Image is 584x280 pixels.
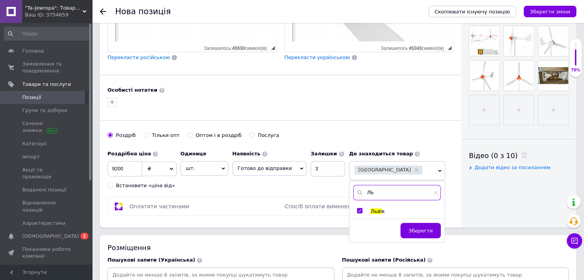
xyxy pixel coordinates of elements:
span: Льві [371,208,382,214]
span: Товари та послуги [22,81,71,88]
b: Залишки [311,151,337,156]
span: Потягніть для зміни розмірів [448,46,452,50]
span: Готово до відправки [238,165,292,171]
span: ₴ [147,166,151,171]
span: Сезонні знижки [22,120,71,134]
div: Встановити «ціна від» [116,182,175,189]
input: - [311,161,345,176]
button: Скопіювати існуючу позицію [428,6,516,17]
span: Додати відео за посиланням [475,165,551,170]
b: Наявність [232,151,260,156]
span: Категорії [22,140,46,147]
div: 70% Якість заповнення [569,38,582,77]
div: Оптом і в роздріб [196,132,242,139]
span: Акції та промокоди [22,166,71,180]
button: Зберегти зміни [524,6,576,17]
b: Одиниця [180,151,206,156]
span: в [382,208,385,214]
span: 45530 [232,46,245,51]
span: Імпорт [22,153,40,160]
span: Пошукові запити (Українська) [108,257,195,263]
input: Пошук [4,27,91,41]
span: Відновлення позицій [22,199,71,213]
span: Головна [22,48,44,54]
input: 0 [108,161,142,176]
span: Оплатити частинами [129,203,189,209]
span: Перекласти українською [285,54,350,60]
span: 1 [81,233,88,239]
h1: Нова позиція [115,7,171,16]
span: Перекласти російською [108,54,170,60]
span: 45343 [409,46,422,51]
span: "Ta-Jewropa": Товари для дому, авто, спорту, ремонту і дітей [25,5,83,12]
span: шт. [180,161,228,176]
i: Зберегти зміни [530,9,570,15]
span: Спосіб оплати вимкнено в налаштуваннях [285,203,405,209]
div: Кiлькiсть символiв [204,44,271,51]
button: Зберегти [400,223,441,238]
div: Повернутися назад [100,8,106,15]
div: Роздріб [116,132,136,139]
div: Кiлькiсть символiв [381,44,448,51]
button: Чат з покупцем [567,233,582,249]
span: Скопіювати існуючу позицію [435,9,510,15]
span: Потягніть для зміни розмірів [271,46,275,50]
span: [DEMOGRAPHIC_DATA] [22,233,79,240]
span: Характеристики [22,220,66,227]
span: Замовлення та повідомлення [22,61,71,74]
b: Особисті нотатки [108,87,157,93]
b: Роздрібна ціна [108,151,151,156]
div: Тільки опт [152,132,180,139]
div: 70% [569,68,582,73]
span: Пошукові запити (Російська) [342,257,426,263]
span: Відео (0 з 10) [469,152,518,160]
div: Розміщення [108,243,569,252]
span: Групи та добірки [22,107,68,114]
div: Послуга [258,132,279,139]
div: Ваш ID: 3754659 [25,12,92,18]
span: Видалені позиції [22,186,66,193]
span: [GEOGRAPHIC_DATA] [358,167,411,172]
span: Показники роботи компанії [22,246,71,260]
span: Зберегти [409,228,433,234]
b: Де знаходиться товар [349,151,413,156]
span: Позиції [22,94,41,101]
